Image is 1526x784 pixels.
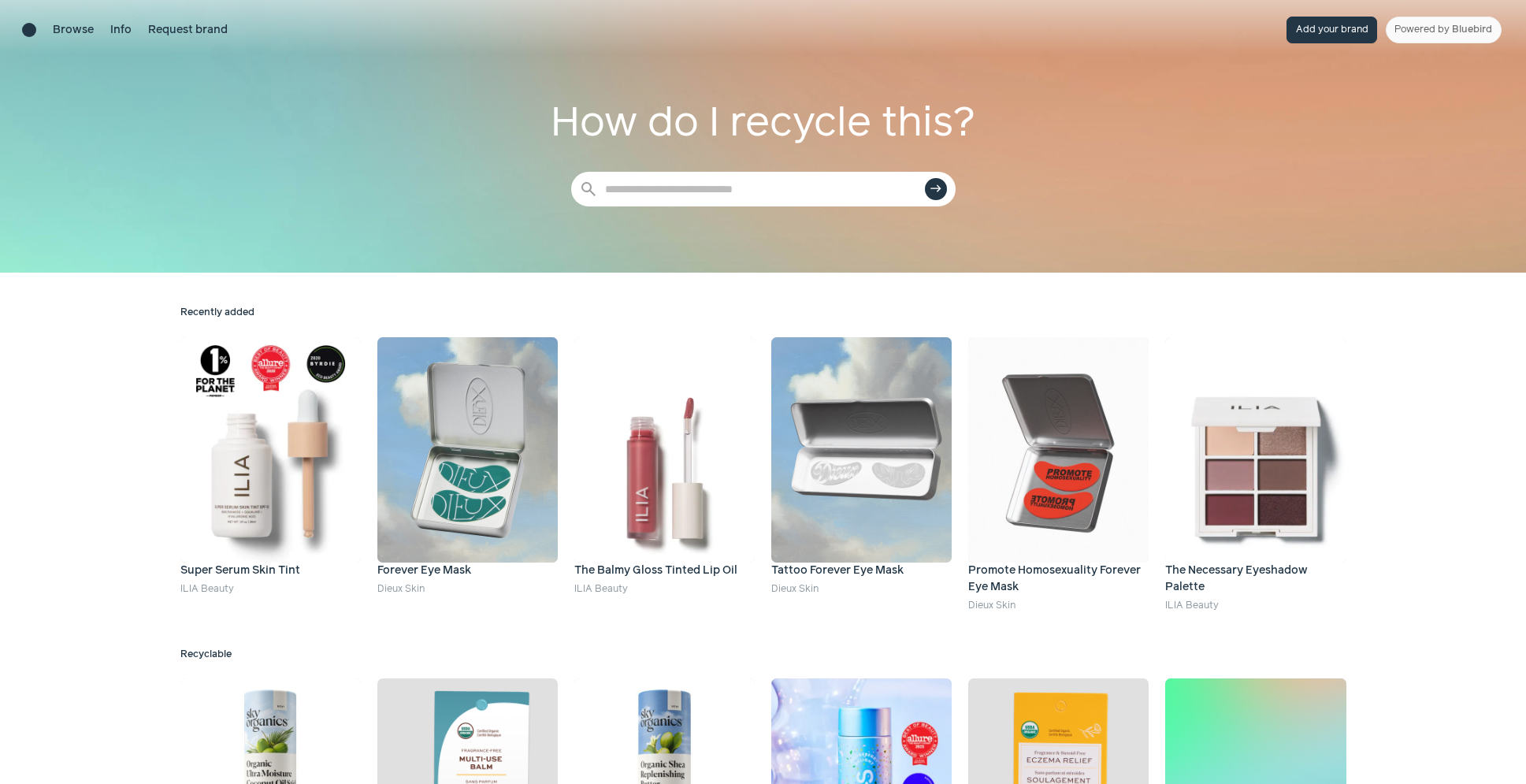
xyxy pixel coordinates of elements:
h4: Super Serum Skin Tint [180,563,361,579]
h4: The Necessary Eyeshadow Palette [1165,563,1346,596]
h1: How do I recycle this? [549,93,978,155]
img: Super Serum Skin Tint [180,337,361,563]
a: Promote Homosexuality Forever Eye Mask Promote Homosexuality Forever Eye Mask [968,337,1149,596]
a: Tattoo Forever Eye Mask Tattoo Forever Eye Mask [771,337,952,579]
a: Super Serum Skin Tint Super Serum Skin Tint [180,337,361,579]
a: Request brand [148,22,228,39]
h2: Recently added [180,306,1346,320]
a: Dieux Skin [771,584,819,594]
button: east [925,178,947,200]
h4: The Balmy Gloss Tinted Lip Oil [574,563,755,579]
img: Forever Eye Mask [377,337,558,563]
button: Add your brand [1287,17,1377,43]
a: Dieux Skin [968,600,1015,611]
img: Tattoo Forever Eye Mask [771,337,952,563]
img: The Balmy Gloss Tinted Lip Oil [574,337,755,563]
img: The Necessary Eyeshadow Palette [1165,337,1346,563]
a: ILIA Beauty [1165,600,1219,611]
a: Info [110,22,132,39]
a: Brand directory home [22,23,36,37]
h4: Tattoo Forever Eye Mask [771,563,952,579]
a: The Necessary Eyeshadow Palette The Necessary Eyeshadow Palette [1165,337,1346,596]
a: Browse [53,22,94,39]
a: Dieux Skin [377,584,425,594]
a: ILIA Beauty [180,584,234,594]
img: Promote Homosexuality Forever Eye Mask [968,337,1149,563]
span: search [579,180,598,199]
h2: Recyclable [180,648,1346,662]
span: Bluebird [1452,24,1492,35]
a: Powered by Bluebird [1386,17,1502,43]
a: The Balmy Gloss Tinted Lip Oil The Balmy Gloss Tinted Lip Oil [574,337,755,579]
a: Forever Eye Mask Forever Eye Mask [377,337,558,579]
a: ILIA Beauty [574,584,628,594]
h4: Promote Homosexuality Forever Eye Mask [968,563,1149,596]
span: east [930,183,942,195]
h4: Forever Eye Mask [377,563,558,579]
